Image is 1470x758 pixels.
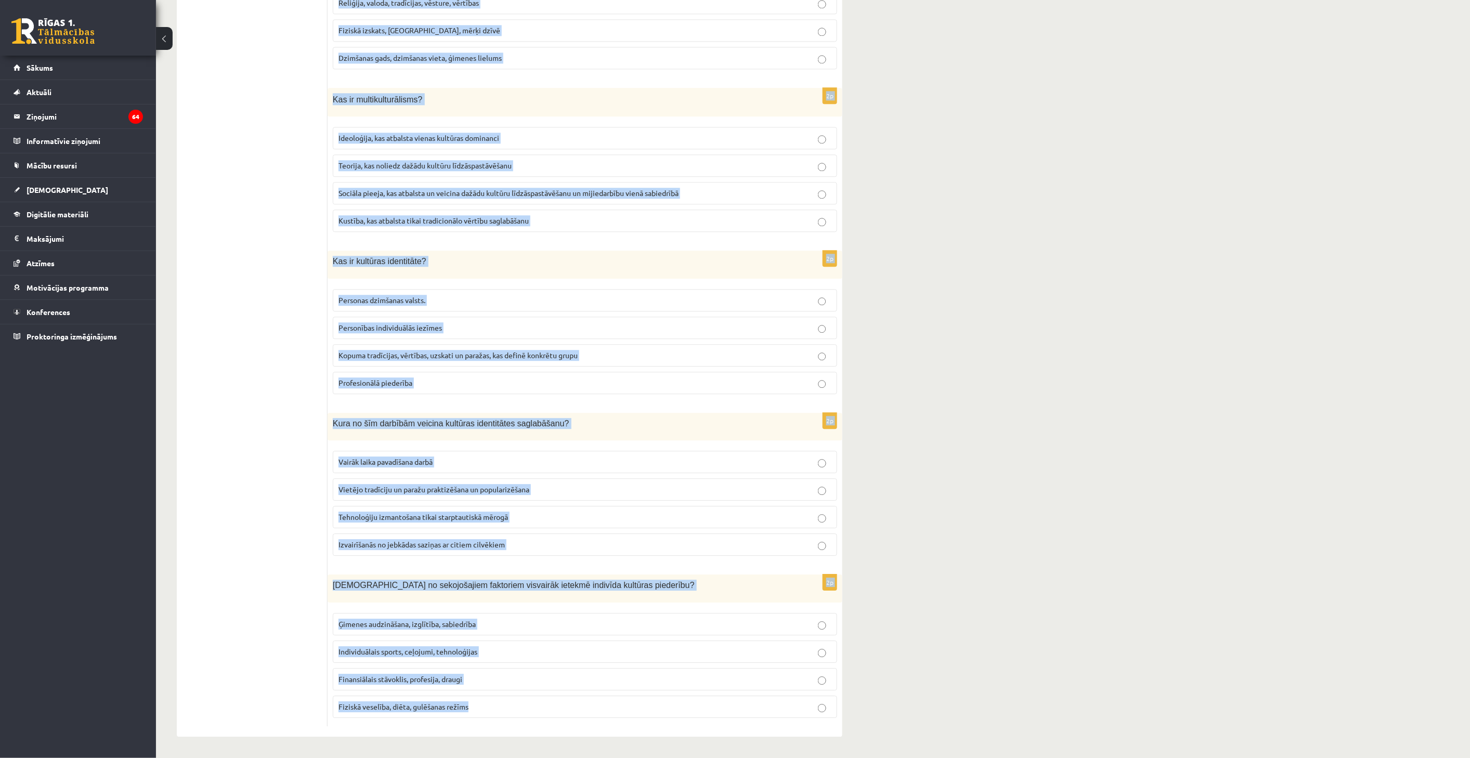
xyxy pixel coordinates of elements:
[339,619,476,629] span: Ģimenes audzināšana, izglītība, sabiedrība
[14,251,143,275] a: Atzīmes
[333,419,569,428] span: Kura no šīm darbībām veicina kultūras identitātes saglabāšanu?
[818,325,826,333] input: Personības individuālās iezīmes
[14,153,143,177] a: Mācību resursi
[27,87,51,97] span: Aktuāli
[339,647,477,656] span: Individuālais sports, ceļojumi, tehnoloģijas
[818,163,826,171] input: Teorija, kas noliedz dažādu kultūru līdzāspastāvēšanu
[339,457,433,466] span: Vairāk laika pavadīšana darbā
[339,540,505,549] span: Izvairīšanās no jebkādas saziņas ar citiem cilvēkiem
[333,581,695,590] span: [DEMOGRAPHIC_DATA] no sekojošajiem faktoriem visvairāk ietekmē indivīda kultūras piederību?
[818,542,826,550] input: Izvairīšanās no jebkādas saziņas ar citiem cilvēkiem
[27,161,77,170] span: Mācību resursi
[818,352,826,361] input: Kopuma tradīcijas, vērtības, uzskati un paražas, kas definē konkrētu grupu
[818,514,826,522] input: Tehnoloģiju izmantošana tikai starptautiskā mērogā
[14,56,143,80] a: Sākums
[818,380,826,388] input: Profesionālā piederība
[339,378,412,387] span: Profesionālā piederība
[339,25,500,35] span: Fiziskā izskats, [GEOGRAPHIC_DATA], mērķi dzīvē
[339,702,469,711] span: Fiziskā veselība, diēta, gulēšanas režīms
[339,485,529,494] span: Vietējo tradīciju un paražu praktizēšana un popularizēšana
[818,28,826,36] input: Fiziskā izskats, [GEOGRAPHIC_DATA], mērķi dzīvē
[823,87,837,104] p: 2p
[14,104,143,128] a: Ziņojumi64
[339,295,425,305] span: Personas dzimšanas valsts.
[27,307,70,317] span: Konferences
[27,227,143,251] legend: Maksājumi
[27,104,143,128] legend: Ziņojumi
[333,257,426,266] span: Kas ir kultūras identitāte?
[339,188,679,198] span: Sociāla pieeja, kas atbalsta un veicina dažādu kultūru līdzāspastāvēšanu un mijiedarbību vienā sa...
[27,332,117,341] span: Proktoringa izmēģinājums
[339,161,512,170] span: Teorija, kas noliedz dažādu kultūru līdzāspastāvēšanu
[823,574,837,591] p: 2p
[14,178,143,202] a: [DEMOGRAPHIC_DATA]
[818,676,826,685] input: Finansiālais stāvoklis, profesija, draugi
[27,63,53,72] span: Sākums
[128,110,143,124] i: 64
[823,412,837,429] p: 2p
[818,55,826,63] input: Dzimšanas gads, dzimšanas vieta, ģimenes lielums
[27,283,109,292] span: Motivācijas programma
[818,621,826,630] input: Ģimenes audzināšana, izglītība, sabiedrība
[27,210,88,219] span: Digitālie materiāli
[339,674,462,684] span: Finansiālais stāvoklis, profesija, draugi
[14,300,143,324] a: Konferences
[11,18,95,44] a: Rīgas 1. Tālmācības vidusskola
[14,324,143,348] a: Proktoringa izmēģinājums
[14,227,143,251] a: Maksājumi
[818,704,826,712] input: Fiziskā veselība, diēta, gulēšanas režīms
[27,185,108,194] span: [DEMOGRAPHIC_DATA]
[339,133,499,142] span: Ideoloģija, kas atbalsta vienas kultūras dominanci
[333,95,422,104] span: Kas ir multikulturālisms?
[27,258,55,268] span: Atzīmes
[818,190,826,199] input: Sociāla pieeja, kas atbalsta un veicina dažādu kultūru līdzāspastāvēšanu un mijiedarbību vienā sa...
[339,53,502,62] span: Dzimšanas gads, dzimšanas vieta, ģimenes lielums
[27,129,143,153] legend: Informatīvie ziņojumi
[339,512,508,521] span: Tehnoloģiju izmantošana tikai starptautiskā mērogā
[339,216,529,225] span: Kustība, kas atbalsta tikai tradicionālo vērtību saglabāšanu
[14,80,143,104] a: Aktuāli
[339,350,578,360] span: Kopuma tradīcijas, vērtības, uzskati un paražas, kas definē konkrētu grupu
[14,202,143,226] a: Digitālie materiāli
[823,250,837,267] p: 2p
[818,135,826,143] input: Ideoloģija, kas atbalsta vienas kultūras dominanci
[818,459,826,467] input: Vairāk laika pavadīšana darbā
[14,276,143,299] a: Motivācijas programma
[14,129,143,153] a: Informatīvie ziņojumi
[339,323,442,332] span: Personības individuālās iezīmes
[818,297,826,306] input: Personas dzimšanas valsts.
[818,218,826,226] input: Kustība, kas atbalsta tikai tradicionālo vērtību saglabāšanu
[818,649,826,657] input: Individuālais sports, ceļojumi, tehnoloģijas
[818,487,826,495] input: Vietējo tradīciju un paražu praktizēšana un popularizēšana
